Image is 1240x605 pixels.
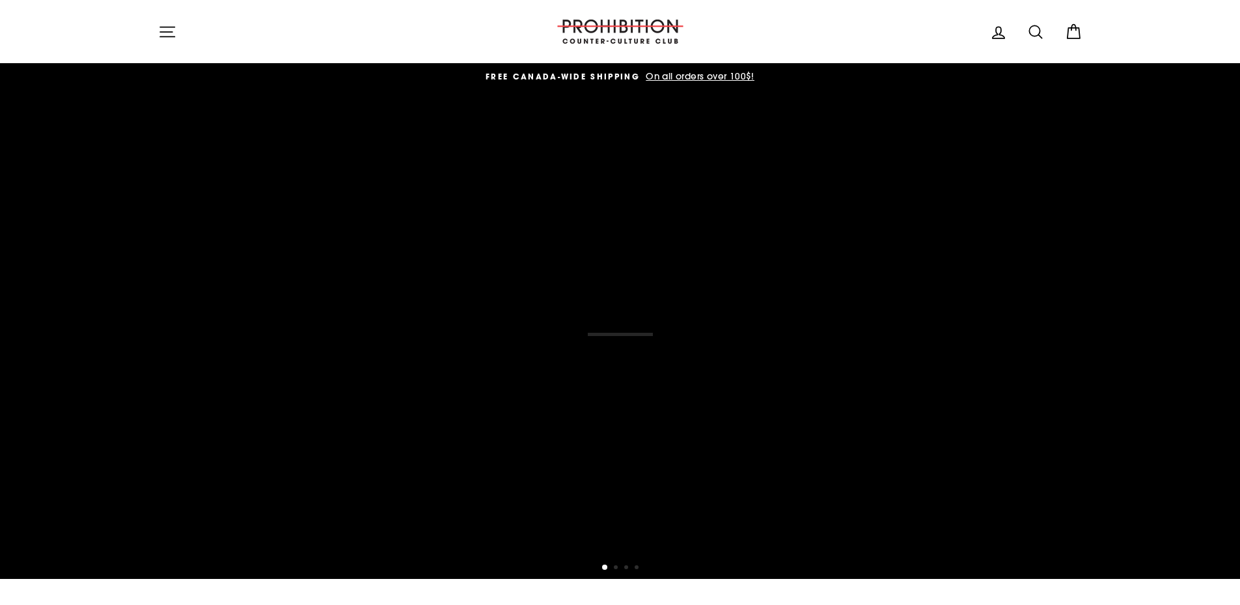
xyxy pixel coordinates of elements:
button: 3 [624,565,631,572]
button: 1 [602,565,609,571]
a: FREE CANADA-WIDE SHIPPING On all orders over 100$! [161,70,1079,84]
span: On all orders over 100$! [642,70,754,82]
span: FREE CANADA-WIDE SHIPPING [486,71,640,82]
button: 2 [614,565,620,572]
button: 4 [635,565,641,572]
img: PROHIBITION COUNTER-CULTURE CLUB [555,20,685,44]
